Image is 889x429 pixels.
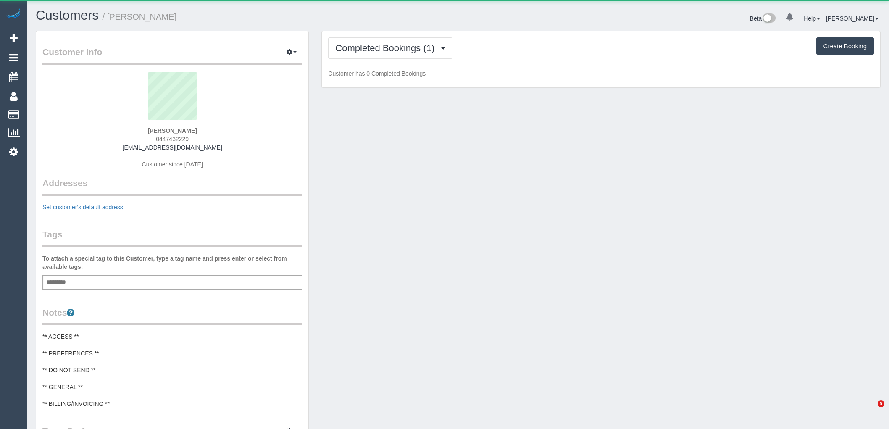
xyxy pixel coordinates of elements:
[878,400,884,407] span: 5
[42,46,302,65] legend: Customer Info
[42,228,302,247] legend: Tags
[42,254,302,271] label: To attach a special tag to this Customer, type a tag name and press enter or select from availabl...
[142,161,203,168] span: Customer since [DATE]
[328,37,452,59] button: Completed Bookings (1)
[156,136,189,142] span: 0447432229
[816,37,874,55] button: Create Booking
[5,8,22,20] img: Automaid Logo
[42,306,302,325] legend: Notes
[147,127,197,134] strong: [PERSON_NAME]
[335,43,439,53] span: Completed Bookings (1)
[804,15,820,22] a: Help
[762,13,776,24] img: New interface
[103,12,177,21] small: / [PERSON_NAME]
[826,15,878,22] a: [PERSON_NAME]
[328,69,874,78] p: Customer has 0 Completed Bookings
[860,400,881,421] iframe: Intercom live chat
[123,144,222,151] a: [EMAIL_ADDRESS][DOMAIN_NAME]
[750,15,776,22] a: Beta
[36,8,99,23] a: Customers
[42,204,123,211] a: Set customer's default address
